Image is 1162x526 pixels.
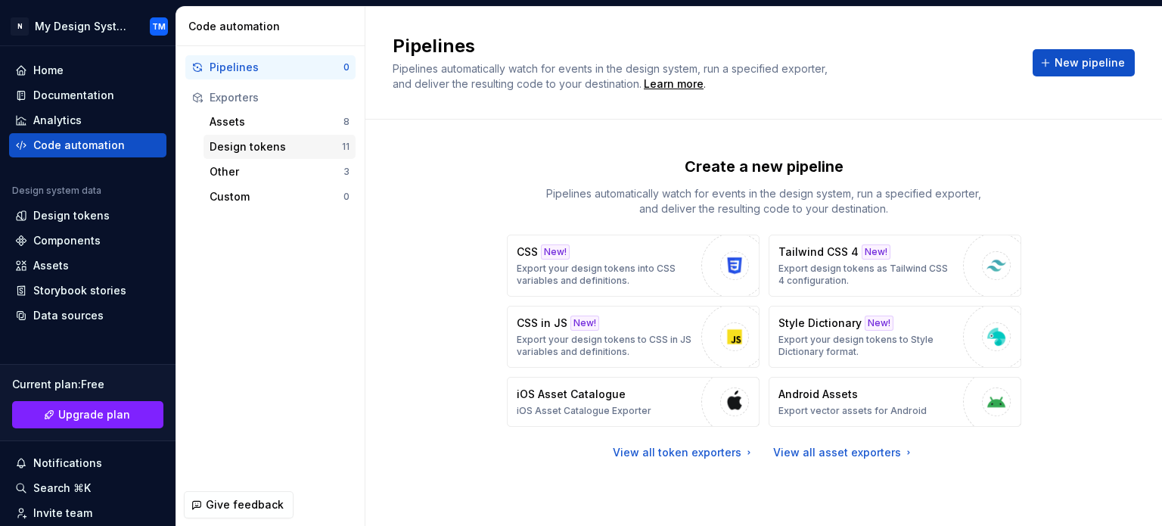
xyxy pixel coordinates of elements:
button: Android AssetsExport vector assets for Android [769,377,1021,427]
span: New pipeline [1055,55,1125,70]
div: Code automation [188,19,359,34]
a: Components [9,229,166,253]
div: 0 [343,191,350,203]
button: Other3 [204,160,356,184]
span: . [642,79,706,90]
button: CSSNew!Export your design tokens into CSS variables and definitions. [507,235,760,297]
p: Tailwind CSS 4 [778,244,859,260]
p: Export design tokens as Tailwind CSS 4 configuration. [778,263,955,287]
p: CSS [517,244,538,260]
button: New pipeline [1033,49,1135,76]
a: Code automation [9,133,166,157]
div: New! [570,316,599,331]
button: CSS in JSNew!Export your design tokens to CSS in JS variables and definitions. [507,306,760,368]
a: Upgrade plan [12,401,163,428]
p: CSS in JS [517,316,567,331]
a: View all asset exporters [773,445,915,460]
button: Tailwind CSS 4New!Export design tokens as Tailwind CSS 4 configuration. [769,235,1021,297]
p: Export your design tokens to CSS in JS variables and definitions. [517,334,694,358]
p: iOS Asset Catalogue [517,387,626,402]
a: Storybook stories [9,279,166,303]
p: Style Dictionary [778,316,862,331]
div: Code automation [33,138,125,153]
div: Assets [33,258,69,273]
button: iOS Asset CatalogueiOS Asset Catalogue Exporter [507,377,760,427]
div: 11 [342,141,350,153]
div: Assets [210,114,343,129]
div: Exporters [210,90,350,105]
h2: Pipelines [393,34,1014,58]
button: Search ⌘K [9,476,166,500]
button: Notifications [9,451,166,475]
div: Analytics [33,113,82,128]
div: Design tokens [33,208,110,223]
div: 0 [343,61,350,73]
span: Pipelines automatically watch for events in the design system, run a specified exporter, and deli... [393,62,831,90]
div: Search ⌘K [33,481,91,496]
div: Current plan : Free [12,377,163,392]
a: Documentation [9,83,166,107]
button: Custom0 [204,185,356,209]
button: Assets8 [204,110,356,134]
div: New! [541,244,570,260]
p: Export your design tokens into CSS variables and definitions. [517,263,694,287]
div: New! [862,244,890,260]
a: Home [9,58,166,82]
div: Storybook stories [33,283,126,298]
div: Documentation [33,88,114,103]
div: My Design System [35,19,132,34]
a: View all token exporters [613,445,755,460]
p: Pipelines automatically watch for events in the design system, run a specified exporter, and deli... [537,186,991,216]
div: Invite team [33,506,92,521]
p: Create a new pipeline [685,156,844,177]
button: Design tokens11 [204,135,356,159]
a: Learn more [644,76,704,92]
a: Data sources [9,303,166,328]
div: Notifications [33,456,102,471]
a: Analytics [9,108,166,132]
div: Other [210,164,343,179]
p: iOS Asset Catalogue Exporter [517,405,651,417]
div: N [11,17,29,36]
div: Design tokens [210,139,342,154]
button: NMy Design SystemTM [3,10,172,42]
div: 3 [343,166,350,178]
div: Custom [210,189,343,204]
a: Invite team [9,501,166,525]
div: Components [33,233,101,248]
button: Style DictionaryNew!Export your design tokens to Style Dictionary format. [769,306,1021,368]
div: Pipelines [210,60,343,75]
p: Export your design tokens to Style Dictionary format. [778,334,955,358]
span: Give feedback [206,497,284,512]
button: Pipelines0 [185,55,356,79]
a: Design tokens [9,204,166,228]
div: Home [33,63,64,78]
div: Data sources [33,308,104,323]
span: Upgrade plan [58,407,130,422]
p: Export vector assets for Android [778,405,927,417]
button: Give feedback [184,491,294,518]
div: 8 [343,116,350,128]
p: Android Assets [778,387,858,402]
div: Design system data [12,185,101,197]
a: Assets [9,254,166,278]
div: New! [865,316,893,331]
div: TM [152,20,166,33]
